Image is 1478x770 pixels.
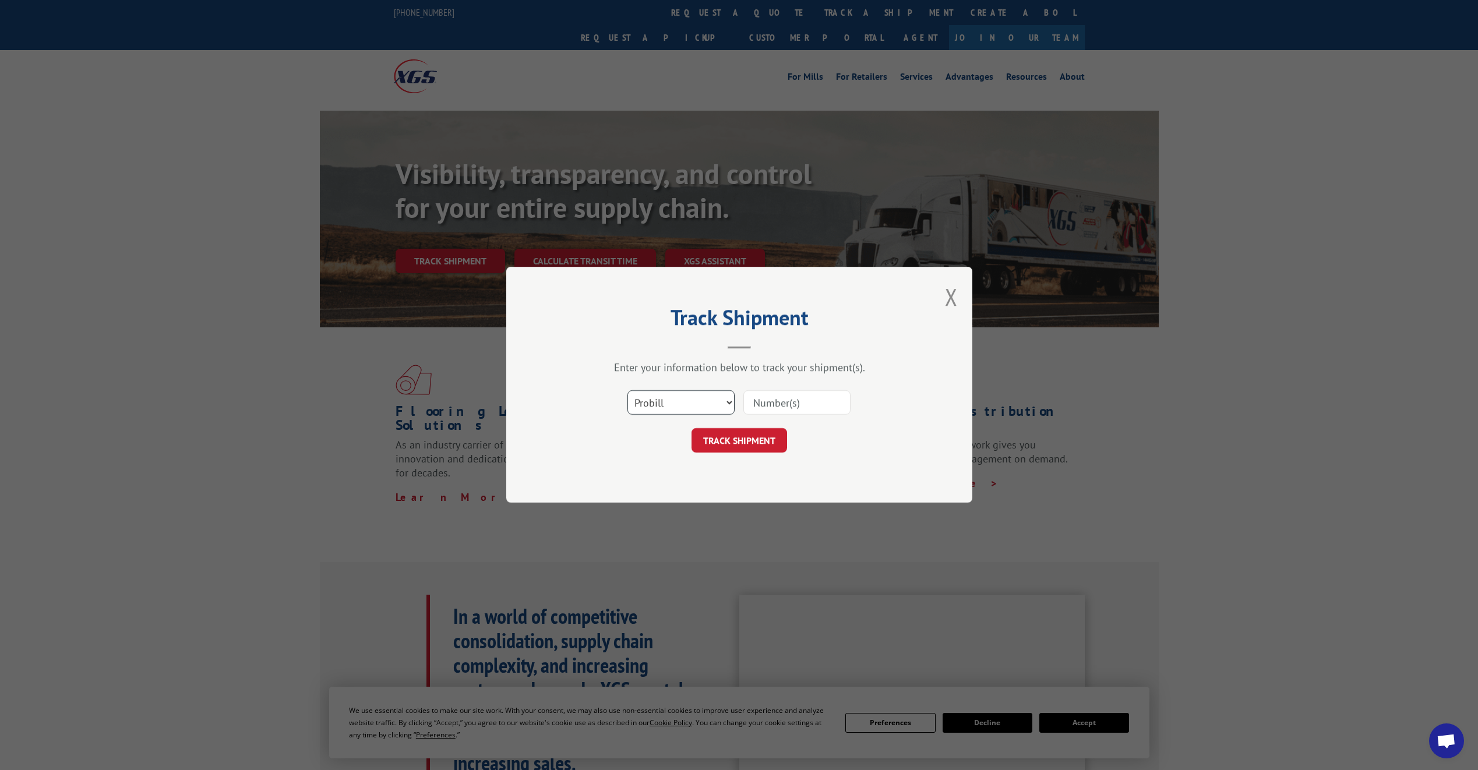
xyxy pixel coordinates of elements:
[565,361,914,375] div: Enter your information below to track your shipment(s).
[565,309,914,331] h2: Track Shipment
[945,281,958,312] button: Close modal
[1429,723,1464,758] div: Open chat
[743,391,851,415] input: Number(s)
[692,429,787,453] button: TRACK SHIPMENT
